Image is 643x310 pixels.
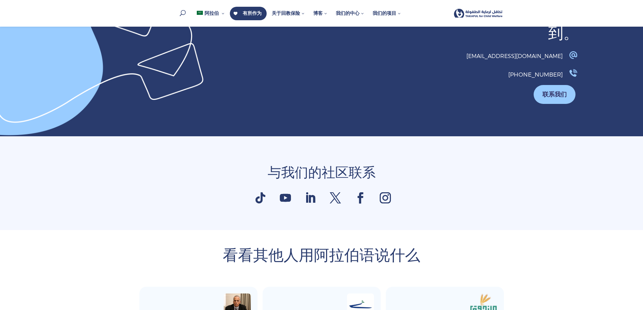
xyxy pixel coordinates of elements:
a: 有所作为 [230,7,267,20]
a: 关于回教保险 [268,7,308,27]
a: 关注 X [324,187,347,209]
a: [PHONE_NUMBER] [508,71,563,78]
a: 我们的中心 [332,7,368,27]
a: [EMAIL_ADDRESS][DOMAIN_NAME] [466,53,563,59]
font: 我们的项目 [373,10,396,16]
a: 在 LinkedIn 上关注 [299,187,322,209]
img: 回教保险 [454,9,502,18]
font: 联系我们 [542,91,567,98]
font: 有所作为 [243,10,262,16]
font: 我们的中心 [336,10,359,16]
a: 阿拉伯 [193,7,228,27]
font: 博客 [313,10,323,16]
font: 阿拉伯 [205,10,219,16]
font: 看看其他人用阿拉伯语说什么 [223,246,420,264]
font: 与我们的社区联系 [268,164,376,180]
a: 联系我们 [534,85,575,104]
a: 博客 [310,7,331,27]
a: 在 YouTube 上关注 [274,187,297,209]
a: 在TikTok上关注 [249,187,272,209]
a: 我们的项目 [369,7,404,27]
a: 在 Facebook 上关注 [349,187,372,209]
font: 关于回教保险 [272,10,300,16]
a: 在 Instagram 上关注 [374,187,397,209]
